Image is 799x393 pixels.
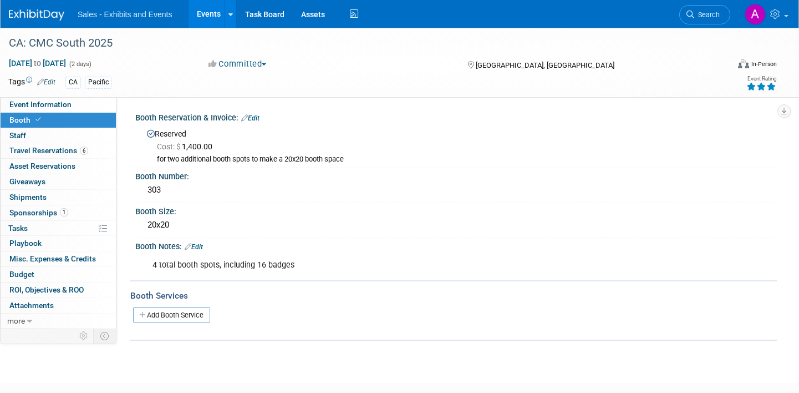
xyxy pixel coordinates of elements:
a: Edit [185,243,203,251]
a: Giveaways [1,174,116,189]
span: 6 [80,147,88,155]
i: Booth reservation complete [35,117,41,123]
a: Staff [1,128,116,143]
div: 20x20 [144,216,769,234]
span: Sales - Exhibits and Events [78,10,172,19]
span: Sponsorships [9,208,68,217]
td: Toggle Event Tabs [94,329,116,343]
a: Attachments [1,298,116,313]
div: In-Person [751,60,777,68]
a: Shipments [1,190,116,205]
span: Asset Reservations [9,162,75,170]
a: more [1,314,116,329]
div: Booth Size: [135,203,777,217]
a: Add Booth Service [133,307,210,323]
a: Asset Reservations [1,159,116,174]
div: Booth Notes: [135,238,777,253]
img: Alexandra Horne [745,4,766,25]
span: more [7,316,25,325]
span: Cost: $ [157,142,182,151]
a: Event Information [1,97,116,112]
a: Sponsorships1 [1,205,116,220]
a: Budget [1,267,116,282]
div: 303 [144,182,769,199]
img: ExhibitDay [9,9,64,21]
span: [GEOGRAPHIC_DATA], [GEOGRAPHIC_DATA] [476,61,614,69]
a: Playbook [1,236,116,251]
div: Event Format [663,58,777,74]
span: Giveaways [9,177,45,186]
div: CA [65,77,81,88]
span: to [32,59,43,68]
span: Booth [9,115,43,124]
div: Booth Number: [135,168,777,182]
div: for two additional booth spots to make a 20x20 booth space [157,155,769,164]
div: Pacific [85,77,112,88]
a: Travel Reservations6 [1,143,116,158]
div: CA: CMC South 2025 [5,33,711,53]
a: Search [679,5,730,24]
span: Playbook [9,239,42,248]
div: Event Rating [746,76,776,82]
span: Event Information [9,100,72,109]
span: [DATE] [DATE] [8,58,67,68]
td: Tags [8,76,55,89]
span: Staff [9,131,26,140]
div: Booth Services [130,290,777,302]
div: Booth Reservation & Invoice: [135,109,777,124]
img: Format-Inperson.png [738,59,749,68]
a: Booth [1,113,116,128]
span: Shipments [9,193,47,201]
span: Budget [9,270,34,279]
span: Attachments [9,301,54,310]
span: (2 days) [68,61,91,68]
span: Search [694,11,720,19]
a: ROI, Objectives & ROO [1,283,116,298]
span: Misc. Expenses & Credits [9,254,96,263]
a: Edit [241,114,259,122]
span: 1 [60,208,68,216]
div: Reserved [144,125,769,164]
span: ROI, Objectives & ROO [9,285,84,294]
td: Personalize Event Tab Strip [74,329,94,343]
a: Tasks [1,221,116,236]
a: Edit [37,78,55,86]
button: Committed [205,58,271,70]
div: 4 total booth spots, including 16 badges [145,254,653,276]
span: Tasks [8,224,28,233]
span: 1,400.00 [157,142,217,151]
a: Misc. Expenses & Credits [1,251,116,266]
span: Travel Reservations [9,146,88,155]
